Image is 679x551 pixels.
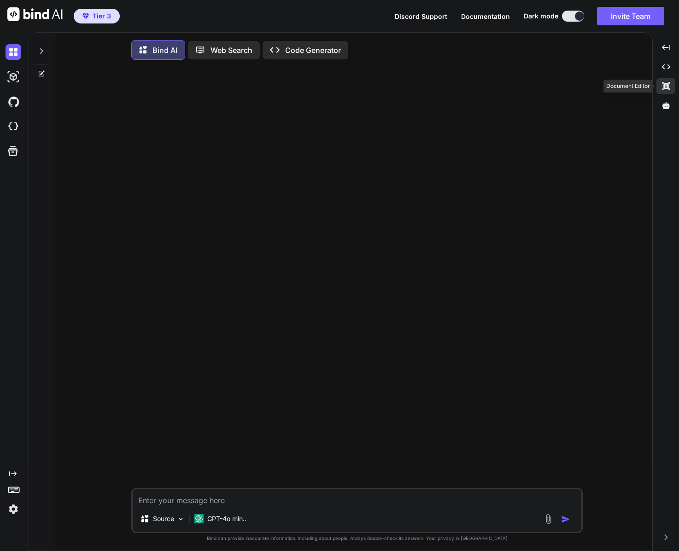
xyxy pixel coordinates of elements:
button: Discord Support [395,12,447,21]
img: Pick Models [177,515,185,523]
img: githubDark [6,94,21,110]
span: Tier 3 [93,12,111,21]
button: Invite Team [597,7,664,25]
img: darkAi-studio [6,69,21,85]
span: Discord Support [395,12,447,20]
img: darkChat [6,44,21,60]
span: Dark mode [524,12,558,21]
p: Source [153,514,174,523]
p: Web Search [211,45,252,56]
img: GPT-4o mini [194,514,204,523]
img: premium [82,13,89,19]
div: Document Editor [603,80,653,93]
p: Code Generator [285,45,341,56]
img: Bind AI [7,7,63,21]
button: Documentation [461,12,510,21]
img: attachment [543,514,554,524]
p: Bind can provide inaccurate information, including about people. Always double-check its answers.... [131,535,583,542]
p: Bind AI [152,45,177,56]
span: Documentation [461,12,510,20]
img: icon [561,515,570,524]
p: GPT-4o min.. [207,514,246,523]
button: premiumTier 3 [74,9,120,23]
img: cloudideIcon [6,119,21,134]
img: settings [6,501,21,517]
